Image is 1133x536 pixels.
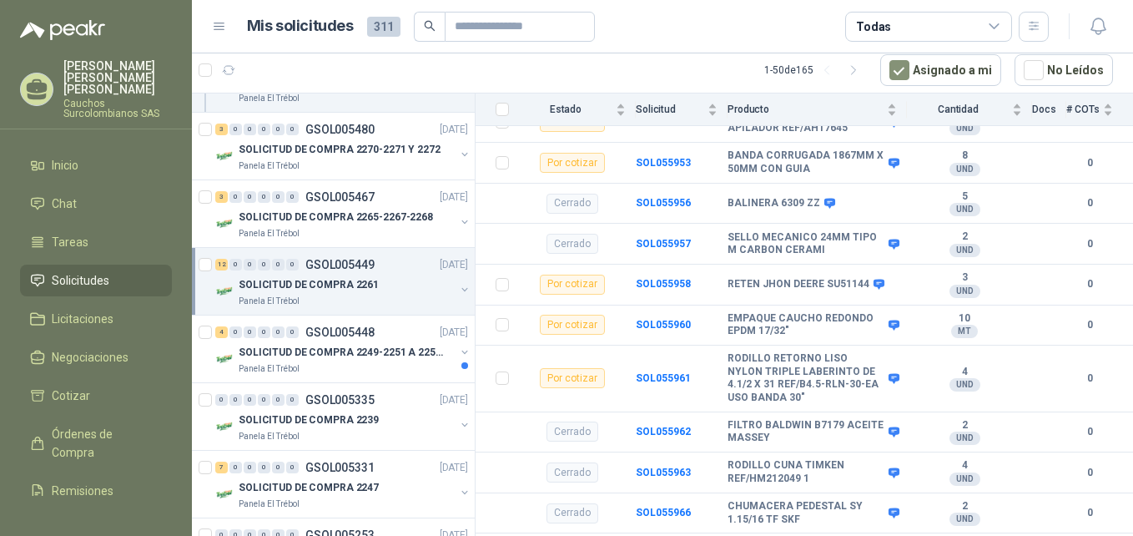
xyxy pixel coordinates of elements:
b: CHUMACERA PEDESTAL SY 1.15/16 TF SKF [728,500,884,526]
p: SOLICITUD DE COMPRA 2239 [239,412,379,428]
span: Remisiones [52,482,113,500]
b: 0 [1066,195,1113,211]
b: RETEN JHON DEERE SU51144 [728,278,869,291]
div: UND [949,378,980,392]
b: 0 [1066,371,1113,387]
div: 0 [229,326,242,338]
b: SELLO MECANICO 24MM TIPO M CARBON CERAMI [728,231,884,257]
div: 0 [229,259,242,271]
p: Panela El Trébol [239,227,300,240]
a: 3 0 0 0 0 0 GSOL005467[DATE] Company LogoSOLICITUD DE COMPRA 2265-2267-2268Panela El Trébol [215,187,471,240]
div: Cerrado [546,234,598,254]
th: Estado [519,94,636,126]
img: Logo peakr [20,20,105,40]
p: SOLICITUD DE COMPRA 2265-2267-2268 [239,210,433,225]
div: 0 [272,394,285,406]
b: 3 [907,271,1022,285]
img: Company Logo [215,281,235,301]
div: UND [949,122,980,135]
b: RODILLO RETORNO LISO NYLON TRIPLE LABERINTO DE 4.1/2 X 31 REF/B4.5-RLN-30-EA USO BANDA 30" [728,352,884,404]
img: Company Logo [215,349,235,369]
img: Company Logo [215,214,235,234]
span: Tareas [52,233,88,251]
b: 5 [907,190,1022,204]
b: SOL055963 [636,467,691,478]
div: 0 [244,259,256,271]
p: Panela El Trébol [239,92,300,105]
a: Chat [20,188,172,220]
b: 4 [907,366,1022,379]
p: GSOL005335 [305,394,375,406]
button: Asignado a mi [880,54,1001,86]
p: Panela El Trébol [239,430,300,443]
b: FILTRO BALDWIN B7179 ACEITE MASSEY [728,419,884,445]
a: SOL055962 [636,426,691,437]
div: 0 [286,124,299,135]
div: 0 [272,259,285,271]
p: Cauchos Surcolombianos SAS [63,99,172,119]
a: SOL055953 [636,157,691,169]
p: GSOL005448 [305,326,375,338]
div: 0 [286,394,299,406]
div: Cerrado [546,422,598,442]
span: Producto [728,104,884,115]
div: 3 [215,124,228,135]
img: Company Logo [215,417,235,437]
div: 12 [215,259,228,271]
b: 0 [1066,155,1113,171]
div: 7 [215,462,228,473]
b: RODILLO CUNA TIMKEN REF/HM212049 1 [728,459,884,485]
div: Por cotizar [540,315,605,335]
div: UND [949,244,980,257]
b: 0 [1066,505,1113,521]
div: Cerrado [546,503,598,523]
span: Solicitud [636,104,704,115]
a: 0 0 0 0 0 0 GSOL005335[DATE] Company LogoSOLICITUD DE COMPRA 2239Panela El Trébol [215,390,471,443]
p: GSOL005331 [305,462,375,473]
div: Cerrado [546,194,598,214]
div: 0 [229,462,242,473]
p: [PERSON_NAME] [PERSON_NAME] [PERSON_NAME] [63,60,172,95]
div: UND [949,163,980,176]
b: 2 [907,419,1022,432]
b: BANDA CORRUGADA 1867MM X 50MM CON GUIA [728,149,884,175]
b: 4 [907,459,1022,473]
span: Cantidad [907,104,1009,115]
div: Por cotizar [540,153,605,173]
img: Company Logo [215,146,235,166]
div: UND [949,285,980,298]
div: UND [949,432,980,445]
span: Negociaciones [52,348,128,367]
img: Company Logo [215,484,235,504]
div: Por cotizar [540,368,605,388]
span: Licitaciones [52,310,113,328]
a: Cotizar [20,380,172,412]
span: Órdenes de Compra [52,425,156,462]
b: 2 [907,230,1022,244]
a: SOL055961 [636,372,691,384]
div: 0 [229,124,242,135]
div: 0 [258,326,270,338]
div: 0 [244,326,256,338]
p: Panela El Trébol [239,498,300,511]
a: Tareas [20,226,172,258]
div: 1 - 50 de 165 [764,57,867,83]
a: 12 0 0 0 0 0 GSOL005449[DATE] Company LogoSOLICITUD DE COMPRA 2261Panela El Trébol [215,255,471,308]
th: Solicitud [636,94,728,126]
div: 0 [258,259,270,271]
p: Panela El Trébol [239,362,300,376]
div: 0 [258,462,270,473]
a: SOL055958 [636,278,691,290]
div: Por cotizar [540,275,605,295]
a: Solicitudes [20,265,172,296]
p: [DATE] [440,257,468,273]
div: 0 [244,462,256,473]
a: SOL055960 [636,319,691,331]
span: # COTs [1066,104,1100,115]
div: Todas [856,18,891,36]
b: SOL055966 [636,507,691,518]
div: 0 [272,326,285,338]
b: 2 [907,500,1022,513]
